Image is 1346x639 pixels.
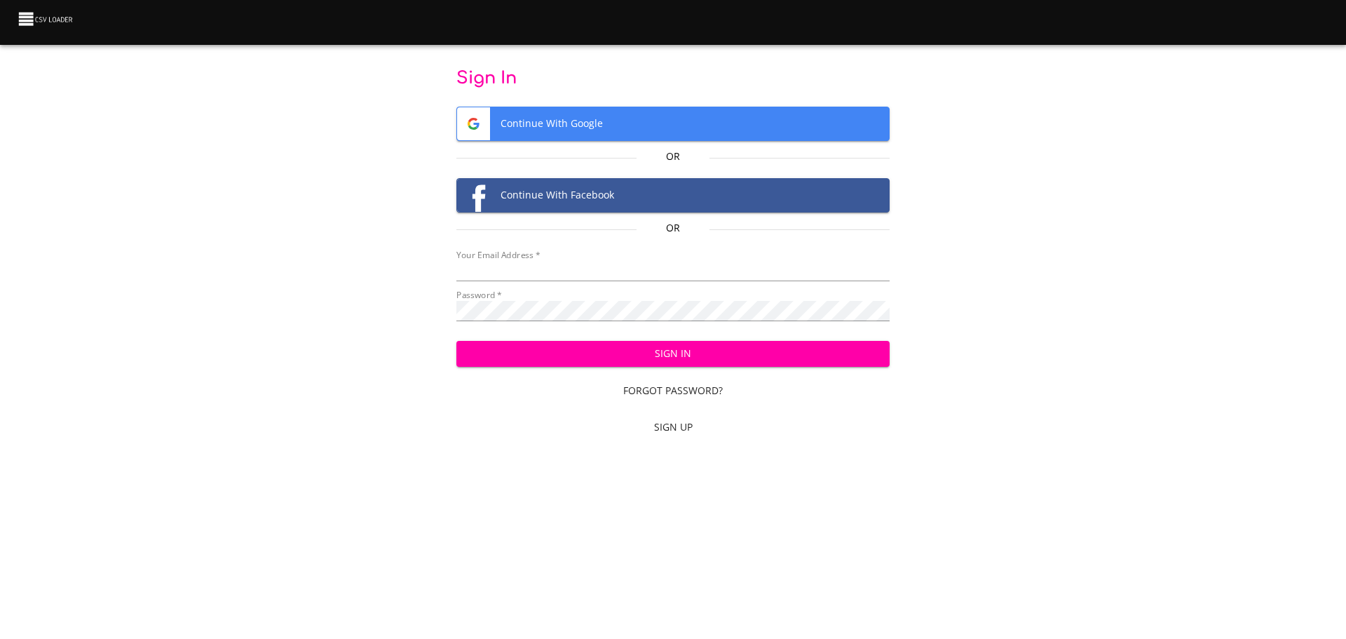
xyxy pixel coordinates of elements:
label: Your Email Address [456,251,540,260]
p: Or [637,221,709,235]
button: Facebook logoContinue With Facebook [456,178,890,213]
span: Sign In [468,345,879,363]
span: Forgot Password? [462,382,885,400]
p: Sign In [456,67,890,90]
button: Sign In [456,341,890,367]
a: Forgot Password? [456,378,890,404]
button: Google logoContinue With Google [456,107,890,141]
img: Google logo [457,107,490,140]
a: Sign Up [456,415,890,440]
img: CSV Loader [17,9,76,29]
span: Continue With Google [457,107,890,140]
span: Sign Up [462,419,885,436]
p: Or [637,149,709,163]
img: Facebook logo [457,179,490,212]
label: Password [456,291,502,300]
span: Continue With Facebook [457,179,890,212]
